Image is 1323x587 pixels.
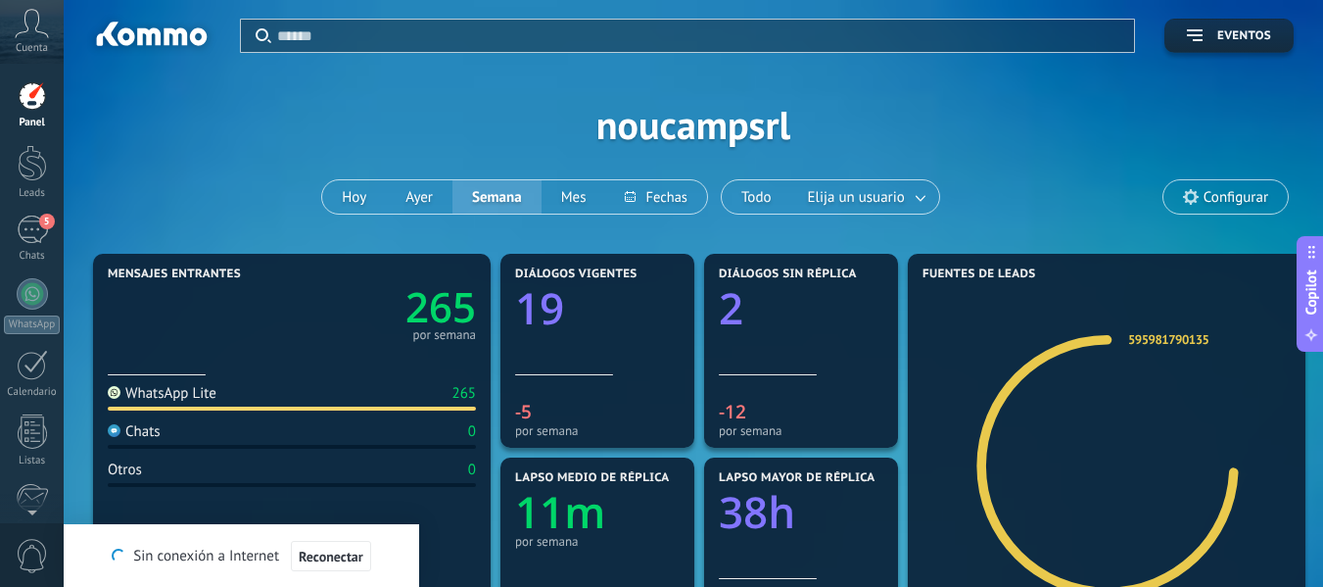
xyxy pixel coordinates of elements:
button: Eventos [1164,19,1294,53]
text: 265 [405,279,476,335]
div: Calendario [4,386,61,399]
text: 19 [515,278,564,337]
span: Configurar [1204,189,1268,206]
a: 265 [292,279,476,335]
text: 11m [515,482,605,541]
span: Lapso medio de réplica [515,471,670,485]
div: 0 [468,422,476,441]
img: Chats [108,424,120,437]
span: Diálogos vigentes [515,268,638,281]
button: Fechas [605,180,706,214]
a: 38h [719,482,883,541]
span: Eventos [1217,29,1271,43]
a: 595981790135 [1128,331,1208,348]
span: Fuentes de leads [922,268,1036,281]
text: -12 [719,399,746,424]
span: Lapso mayor de réplica [719,471,874,485]
span: Reconectar [299,550,363,563]
div: 265 [451,384,476,403]
div: Leads [4,187,61,200]
button: Ayer [386,180,452,214]
div: Panel [4,117,61,129]
div: Chats [4,250,61,263]
text: 2 [719,278,743,337]
div: WhatsApp [4,316,60,334]
button: Elija un usuario [791,180,939,214]
span: Elija un usuario [804,184,909,211]
button: Hoy [322,180,386,214]
button: Semana [452,180,542,214]
button: Reconectar [291,541,371,572]
span: 5 [39,214,55,229]
div: Chats [108,422,161,441]
text: 38h [719,482,795,541]
text: -5 [515,399,532,424]
div: por semana [412,330,476,340]
span: Cuenta [16,42,48,55]
span: Mensajes entrantes [108,268,241,281]
div: WhatsApp Lite [108,384,216,403]
div: Sin conexión a Internet [112,540,370,572]
button: Mes [542,180,606,214]
div: por semana [719,423,883,438]
div: por semana [515,423,680,438]
button: Todo [722,180,791,214]
span: Diálogos sin réplica [719,268,857,281]
div: Otros [108,461,142,479]
div: 0 [468,461,476,479]
img: WhatsApp Lite [108,386,120,399]
div: Listas [4,455,61,467]
div: por semana [515,534,680,549]
span: Copilot [1301,269,1321,315]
